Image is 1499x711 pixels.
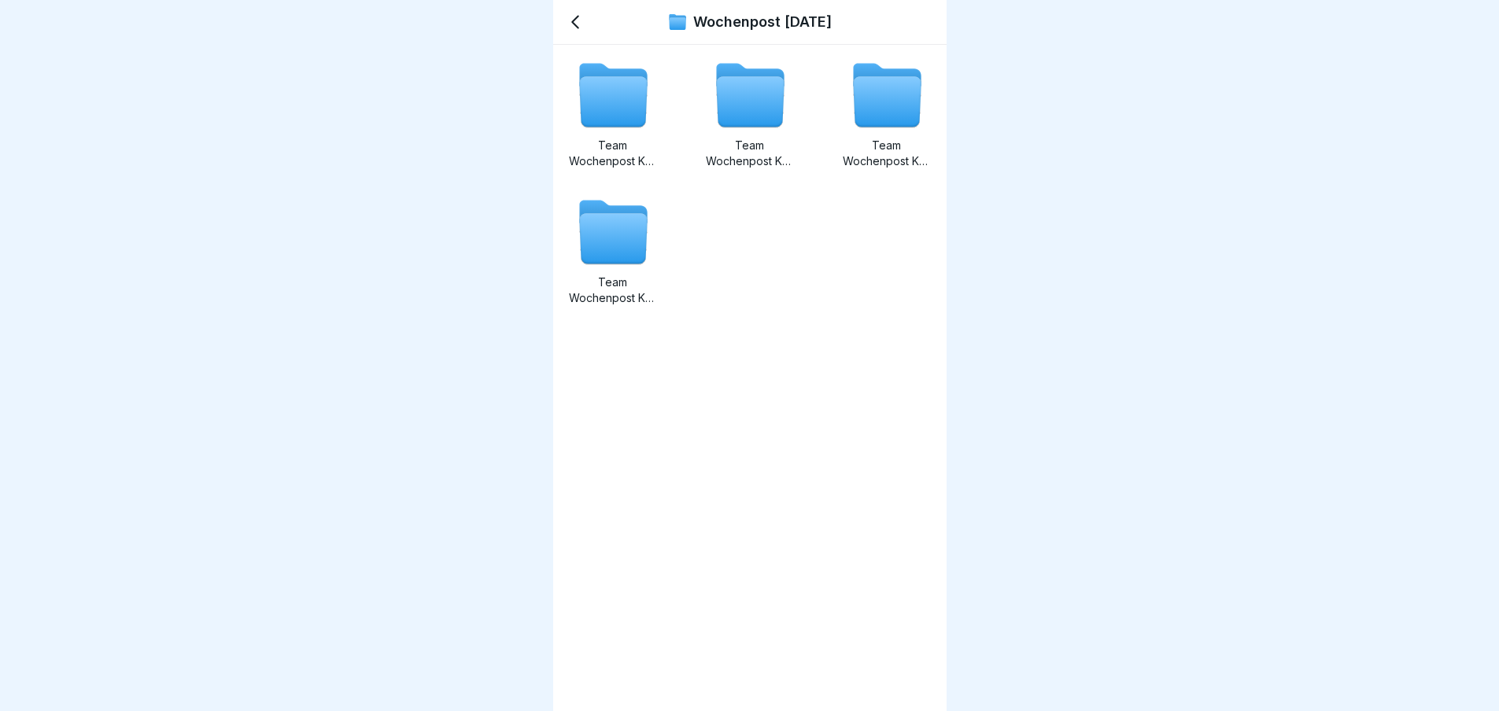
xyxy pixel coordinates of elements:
[566,138,660,169] p: Team Wochenpost KW 32
[703,138,797,169] p: Team Wochenpost KW 33
[703,57,797,169] a: Team Wochenpost KW 33
[840,57,934,169] a: Team Wochenpost KW 34
[566,57,660,169] a: Team Wochenpost KW 32
[840,138,934,169] p: Team Wochenpost KW 34
[566,194,660,306] a: Team Wochenpost KW 35
[693,13,832,31] p: Wochenpost [DATE]
[566,274,660,306] p: Team Wochenpost KW 35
